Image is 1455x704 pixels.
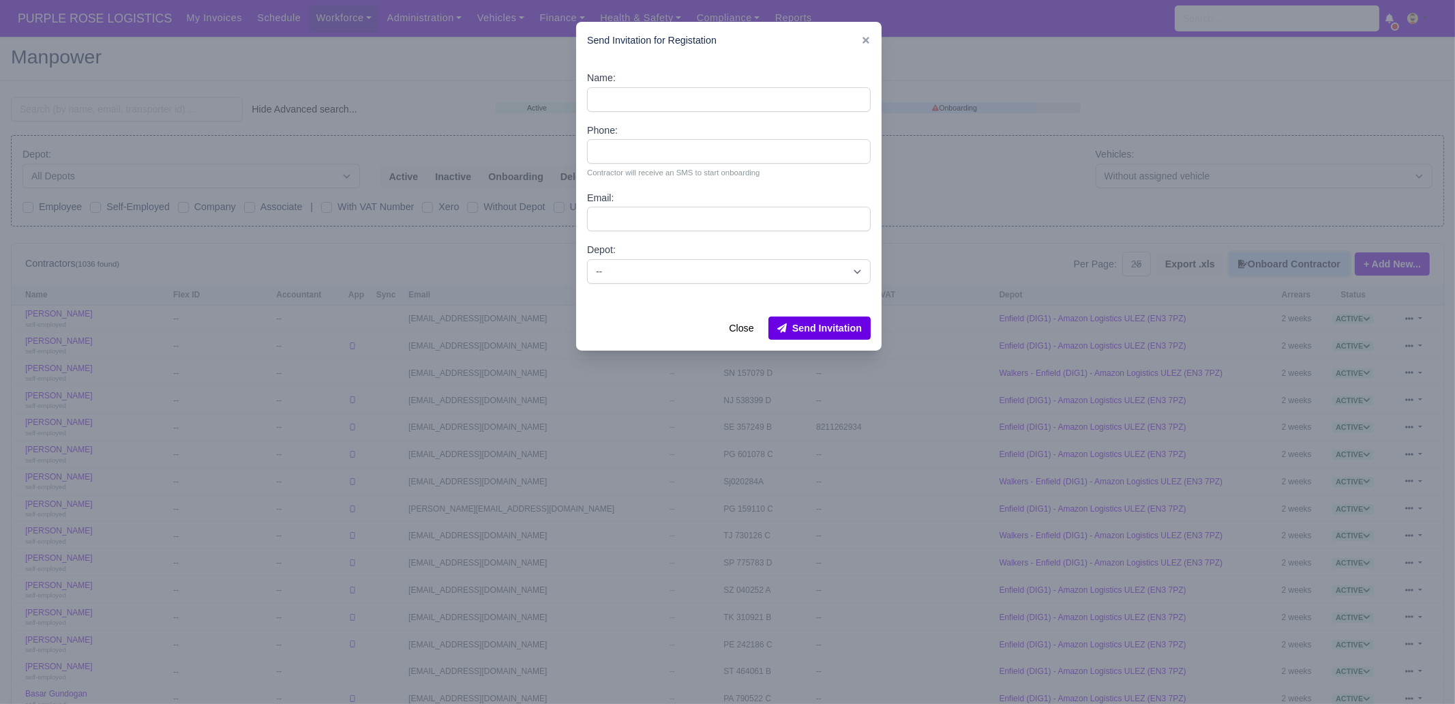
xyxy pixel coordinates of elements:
div: Send Invitation for Registation [576,22,882,59]
iframe: Chat Widget [1210,546,1455,704]
label: Phone: [587,123,618,138]
label: Depot: [587,242,616,258]
button: Send Invitation [768,317,871,340]
small: Contractor will receive an SMS to start onboarding [587,166,871,179]
label: Name: [587,70,616,86]
label: Email: [587,190,614,206]
button: Close [720,317,762,340]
